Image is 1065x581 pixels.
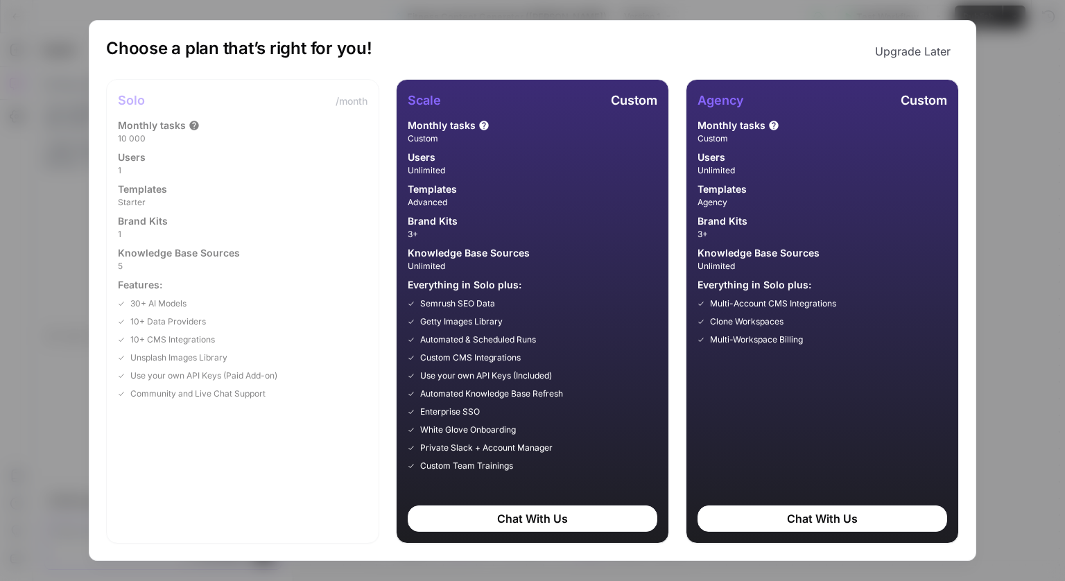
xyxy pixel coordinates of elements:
span: Templates [698,182,747,196]
h1: Choose a plan that’s right for you! [106,37,372,65]
span: Knowledge Base Sources [698,246,820,260]
span: Getty Images Library [420,315,503,328]
span: Users [698,150,725,164]
span: Enterprise SSO [420,406,480,418]
span: Users [118,150,146,164]
span: Custom CMS Integrations [420,352,521,364]
span: Unlimited [698,260,947,272]
div: Chat With Us [698,505,947,532]
h1: Solo [118,91,145,110]
span: Community and Live Chat Support [130,388,266,400]
span: 3+ [408,228,657,241]
span: /month [336,95,367,107]
span: Agency [698,196,947,209]
span: 3+ [698,228,947,241]
span: Custom [698,132,947,145]
span: Clone Workspaces [710,315,783,328]
span: Starter [118,196,367,209]
span: Private Slack + Account Manager [420,442,553,454]
span: 10 000 [118,132,367,145]
span: Automated & Scheduled Runs [420,333,536,346]
span: Custom [901,93,947,107]
span: 1 [118,228,367,241]
span: 10+ CMS Integrations [130,333,215,346]
span: Brand Kits [118,214,168,228]
h1: Agency [698,91,744,110]
span: Automated Knowledge Base Refresh [420,388,563,400]
span: Advanced [408,196,657,209]
span: Everything in Solo plus: [408,278,657,292]
span: Everything in Solo plus: [698,278,947,292]
span: 1 [118,164,367,177]
span: White Glove Onboarding [420,424,516,436]
span: Templates [408,182,457,196]
span: Brand Kits [698,214,747,228]
span: Unlimited [408,164,657,177]
span: 10+ Data Providers [130,315,206,328]
span: 30+ AI Models [130,297,187,310]
span: Templates [118,182,167,196]
span: Use your own API Keys (Included) [420,370,552,382]
button: Upgrade Later [867,37,959,65]
span: Semrush SEO Data [420,297,495,310]
span: Custom Team Trainings [420,460,513,472]
span: Custom [611,93,657,107]
div: Chat With Us [408,505,657,532]
span: Multi-Workspace Billing [710,333,803,346]
span: Use your own API Keys (Paid Add-on) [130,370,277,382]
span: Monthly tasks [118,119,186,132]
span: Monthly tasks [408,119,476,132]
span: Features: [118,278,367,292]
span: Users [408,150,435,164]
h1: Scale [408,91,441,110]
span: Knowledge Base Sources [118,246,240,260]
span: Multi-Account CMS Integrations [710,297,836,310]
span: Unlimited [408,260,657,272]
span: 5 [118,260,367,272]
span: Monthly tasks [698,119,765,132]
span: Brand Kits [408,214,458,228]
span: Unlimited [698,164,947,177]
span: Unsplash Images Library [130,352,227,364]
span: Custom [408,132,657,145]
span: Knowledge Base Sources [408,246,530,260]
